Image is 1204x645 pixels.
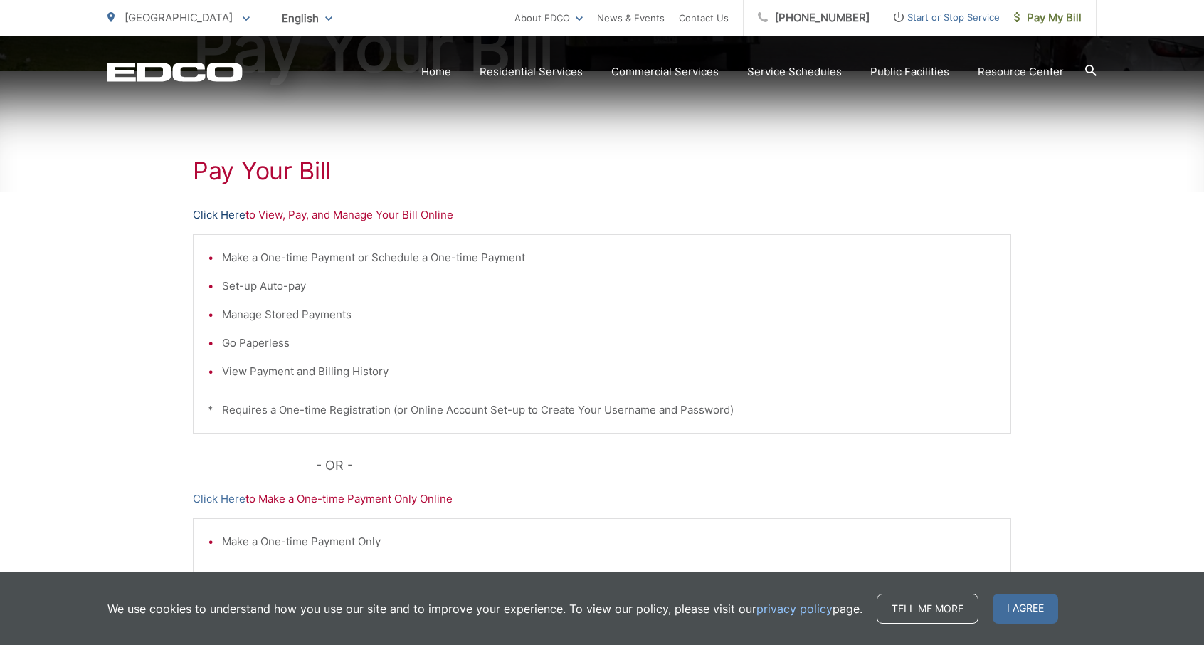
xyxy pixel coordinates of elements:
li: Go Paperless [222,335,996,352]
span: Pay My Bill [1014,9,1082,26]
p: - OR - [316,455,1012,476]
a: EDCD logo. Return to the homepage. [107,62,243,82]
li: View Payment and Billing History [222,363,996,380]
span: [GEOGRAPHIC_DATA] [125,11,233,24]
a: Tell me more [877,594,978,624]
p: to Make a One-time Payment Only Online [193,491,1011,508]
p: * DOES NOT Require a One-time Registration (or Online Account Set-up) [208,572,996,589]
a: Click Here [193,491,245,508]
p: to View, Pay, and Manage Your Bill Online [193,206,1011,224]
span: English [271,6,343,31]
h1: Pay Your Bill [193,157,1011,185]
li: Make a One-time Payment or Schedule a One-time Payment [222,249,996,266]
li: Manage Stored Payments [222,306,996,323]
li: Make a One-time Payment Only [222,533,996,550]
a: Home [421,63,451,80]
a: Residential Services [480,63,583,80]
a: News & Events [597,9,665,26]
a: Public Facilities [870,63,949,80]
p: We use cookies to understand how you use our site and to improve your experience. To view our pol... [107,600,862,617]
a: About EDCO [514,9,583,26]
p: * Requires a One-time Registration (or Online Account Set-up to Create Your Username and Password) [208,402,996,419]
a: Service Schedules [747,63,842,80]
a: Commercial Services [611,63,719,80]
li: Set-up Auto-pay [222,278,996,295]
a: Contact Us [679,9,729,26]
a: Click Here [193,206,245,224]
a: privacy policy [756,600,833,617]
a: Resource Center [978,63,1064,80]
span: I agree [993,594,1058,624]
